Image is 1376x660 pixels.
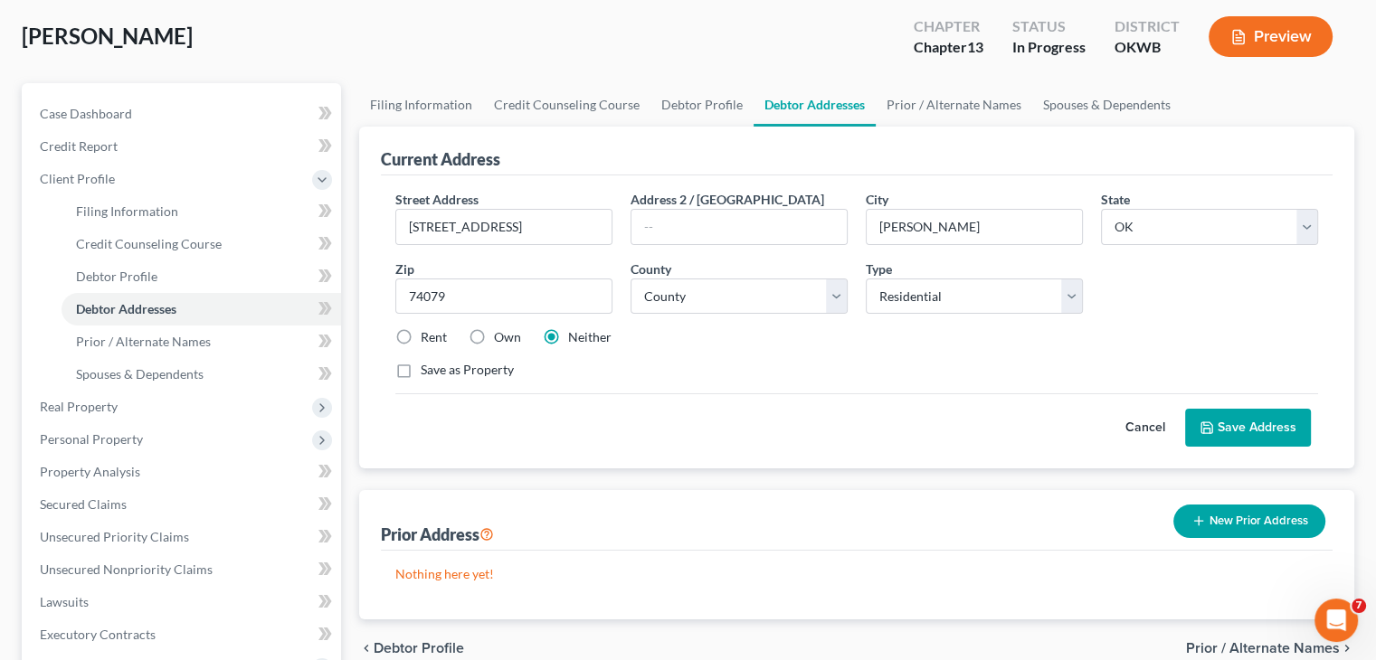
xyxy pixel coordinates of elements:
div: Chapter [914,37,983,58]
span: Secured Claims [40,496,127,512]
a: Credit Counseling Course [483,83,650,127]
span: Credit Report [40,138,118,154]
span: Debtor Profile [76,269,157,284]
div: District [1115,16,1180,37]
a: Unsecured Priority Claims [25,521,341,553]
a: Prior / Alternate Names [876,83,1032,127]
span: Lawsuits [40,594,89,609]
label: Type [866,259,892,278]
button: Cancel [1106,410,1185,446]
input: Enter city... [867,210,1082,244]
span: Spouses & Dependents [76,366,204,382]
span: Property Analysis [40,464,140,479]
span: 7 [1352,599,1366,613]
a: Credit Counseling Course [62,228,341,260]
label: Save as Property [421,361,514,379]
span: 13 [967,38,983,55]
span: Real Property [40,399,118,414]
button: Preview [1209,16,1333,57]
label: Neither [568,328,612,346]
p: Nothing here yet! [395,565,1318,583]
input: -- [631,210,847,244]
span: State [1101,192,1130,207]
span: Filing Information [76,203,178,219]
span: County [631,261,671,277]
span: Zip [395,261,414,277]
a: Filing Information [359,83,483,127]
a: Credit Report [25,130,341,163]
a: Executory Contracts [25,618,341,651]
a: Secured Claims [25,488,341,521]
iframe: Intercom live chat [1314,599,1358,642]
div: Chapter [914,16,983,37]
i: chevron_right [1340,641,1354,655]
div: In Progress [1012,37,1086,58]
a: Unsecured Nonpriority Claims [25,553,341,586]
a: Spouses & Dependents [1032,83,1181,127]
a: Property Analysis [25,456,341,488]
span: Credit Counseling Course [76,236,222,251]
div: Prior Address [381,523,494,545]
span: Executory Contracts [40,627,156,642]
button: chevron_left Debtor Profile [359,641,464,655]
input: XXXXX [395,278,612,315]
button: Save Address [1185,409,1311,447]
label: Address 2 / [GEOGRAPHIC_DATA] [631,190,824,209]
label: Own [494,328,521,346]
a: Lawsuits [25,586,341,618]
input: Enter street address [396,210,612,244]
button: New Prior Address [1173,504,1325,538]
span: Unsecured Nonpriority Claims [40,561,213,577]
span: City [866,192,888,207]
span: Prior / Alternate Names [1186,641,1340,655]
span: Unsecured Priority Claims [40,529,189,544]
a: Prior / Alternate Names [62,325,341,358]
span: Debtor Addresses [76,301,176,316]
a: Debtor Addresses [754,83,876,127]
button: Prior / Alternate Names chevron_right [1186,641,1354,655]
span: Case Dashboard [40,106,132,121]
i: chevron_left [359,641,374,655]
a: Debtor Profile [650,83,754,127]
div: OKWB [1115,37,1180,58]
span: Client Profile [40,171,115,186]
span: Prior / Alternate Names [76,334,211,349]
a: Spouses & Dependents [62,358,341,391]
span: Personal Property [40,431,143,447]
a: Debtor Profile [62,260,341,293]
div: Current Address [381,148,500,170]
a: Filing Information [62,195,341,228]
a: Debtor Addresses [62,293,341,325]
a: Case Dashboard [25,98,341,130]
span: [PERSON_NAME] [22,23,193,49]
label: Rent [421,328,447,346]
span: Debtor Profile [374,641,464,655]
div: Status [1012,16,1086,37]
span: Street Address [395,192,479,207]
